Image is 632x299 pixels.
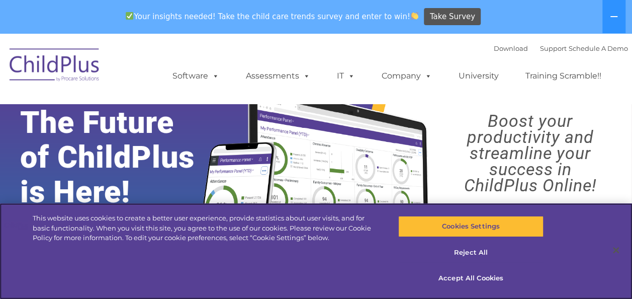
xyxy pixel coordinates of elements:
[436,113,624,193] rs-layer: Boost your productivity and streamline your success in ChildPlus Online!
[430,8,475,26] span: Take Survey
[424,8,481,26] a: Take Survey
[515,66,611,86] a: Training Scramble!!
[5,41,105,92] img: ChildPlus by Procare Solutions
[327,66,365,86] a: IT
[398,268,544,289] button: Accept All Cookies
[569,44,628,52] a: Schedule A Demo
[494,44,528,52] a: Download
[448,66,509,86] a: University
[398,216,544,237] button: Cookies Settings
[140,66,170,74] span: Last name
[162,66,229,86] a: Software
[20,105,222,209] rs-layer: The Future of ChildPlus is Here!
[398,242,544,263] button: Reject All
[236,66,320,86] a: Assessments
[605,239,627,261] button: Close
[411,12,418,20] img: 👏
[140,108,183,115] span: Phone number
[126,12,133,20] img: ✅
[540,44,567,52] a: Support
[33,213,379,243] div: This website uses cookies to create a better user experience, provide statistics about user visit...
[494,44,628,52] font: |
[122,7,423,26] span: Your insights needed! Take the child care trends survey and enter to win!
[372,66,442,86] a: Company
